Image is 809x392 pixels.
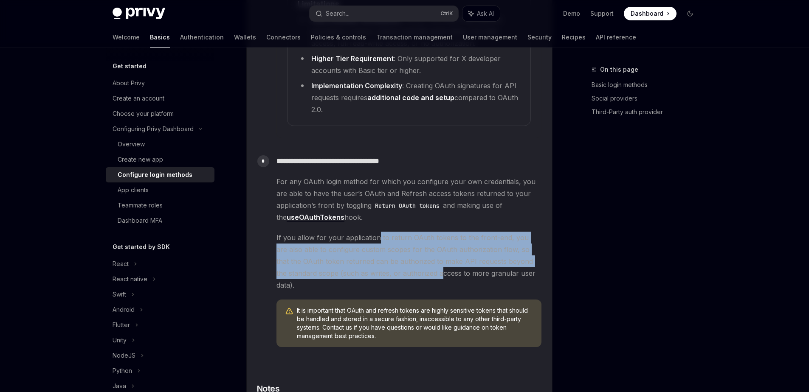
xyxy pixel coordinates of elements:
button: Search...CtrlK [310,6,458,21]
a: Create new app [106,152,214,167]
a: useOAuthTokens [287,213,344,222]
strong: Higher Tier Requirement [311,54,394,63]
a: Authentication [180,27,224,48]
div: Flutter [113,320,130,330]
a: App clients [106,182,214,198]
div: Python [113,366,132,376]
span: For any OAuth login method for which you configure your own credentials, you are able to have the... [276,176,541,223]
a: Policies & controls [311,27,366,48]
img: dark logo [113,8,165,20]
button: Ask AI [462,6,500,21]
div: Overview [118,139,145,149]
div: React native [113,274,147,284]
a: Welcome [113,27,140,48]
strong: Implementation Complexity [311,81,402,90]
div: About Privy [113,78,145,88]
a: Social providers [592,92,704,105]
div: React [113,259,129,269]
a: Connectors [266,27,301,48]
div: Swift [113,289,126,300]
div: Create new app [118,154,163,165]
a: Third-Party auth provider [592,105,704,119]
div: Configure login methods [118,170,192,180]
div: Java [113,381,126,391]
h5: Get started by SDK [113,242,170,252]
a: Demo [563,9,580,18]
a: Wallets [234,27,256,48]
a: Transaction management [376,27,453,48]
div: App clients [118,185,149,195]
div: Dashboard MFA [118,216,162,226]
a: additional code and setup [367,93,454,102]
div: Android [113,305,135,315]
a: Basic login methods [592,78,704,92]
div: Unity [113,335,127,345]
div: Choose your platform [113,109,174,119]
a: Teammate roles [106,198,214,213]
span: It is important that OAuth and refresh tokens are highly sensitive tokens that should be handled ... [297,306,533,340]
span: If you allow for your application to return OAuth tokens to the front-end, you are also able to c... [276,232,541,291]
li: : Only supported for X developer accounts with Basic tier or higher. [298,53,520,76]
a: About Privy [106,76,214,91]
div: Teammate roles [118,200,163,210]
span: On this page [600,64,638,75]
a: User management [463,27,517,48]
li: : Creating OAuth signatures for API requests requires compared to OAuth 2.0. [298,80,520,115]
a: API reference [596,27,636,48]
a: Create an account [106,91,214,106]
code: Return OAuth tokens [372,201,443,210]
a: Dashboard [624,7,677,20]
span: Dashboard [631,9,663,18]
a: Overview [106,137,214,152]
a: Security [527,27,552,48]
a: Configure login methods [106,167,214,182]
div: Search... [326,8,350,19]
svg: Warning [285,307,293,316]
span: Ctrl K [440,10,453,17]
button: Toggle dark mode [683,7,697,20]
div: NodeJS [113,350,135,361]
span: Ask AI [477,9,494,18]
a: Support [590,9,614,18]
a: Choose your platform [106,106,214,121]
a: Dashboard MFA [106,213,214,228]
div: Configuring Privy Dashboard [113,124,194,134]
h5: Get started [113,61,147,71]
div: Create an account [113,93,164,104]
a: Basics [150,27,170,48]
a: Recipes [562,27,586,48]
